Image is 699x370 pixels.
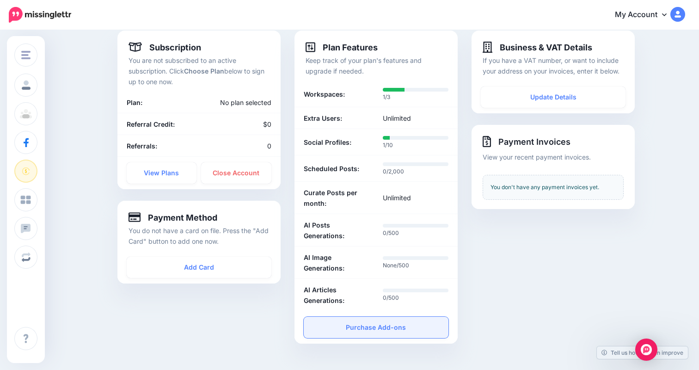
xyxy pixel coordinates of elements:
[483,42,592,53] h4: Business & VAT Details
[383,141,448,150] p: 1/10
[304,89,345,99] b: Workspaces:
[129,55,270,87] p: You are not subscribed to an active subscription. Click below to sign up to one now.
[127,257,271,278] a: Add Card
[127,120,175,128] b: Referral Credit:
[21,51,31,59] img: menu.png
[304,220,369,241] b: AI Posts Generations:
[483,55,624,76] p: If you have a VAT number, or want to include your address on your invoices, enter it below.
[304,163,359,174] b: Scheduled Posts:
[304,187,369,209] b: Curate Posts per month:
[383,228,448,238] p: 0/500
[9,7,71,23] img: Missinglettr
[172,97,278,108] div: No plan selected
[304,317,448,338] a: Purchase Add-ons
[383,167,448,176] p: 0/2,000
[184,67,224,75] b: Choose Plan
[129,212,218,223] h4: Payment Method
[383,92,448,102] p: 1/3
[376,187,455,209] div: Unlimited
[267,142,271,150] span: 0
[304,137,351,148] b: Social Profiles:
[635,339,657,361] div: Open Intercom Messenger
[127,99,142,106] b: Plan:
[383,293,448,302] p: 0/500
[606,4,685,26] a: My Account
[306,42,378,53] h4: Plan Features
[483,175,624,200] div: You don't have any payment invoices yet.
[597,346,688,359] a: Tell us how we can improve
[304,113,342,123] b: Extra Users:
[481,86,625,108] a: Update Details
[304,284,369,306] b: AI Articles Generations:
[376,113,455,123] div: Unlimited
[483,136,624,147] h4: Payment Invoices
[129,225,270,247] p: You do not have a card on file. Press the "Add Card" button to add one now.
[483,152,624,162] p: View your recent payment invoices.
[383,261,448,270] p: None/500
[129,42,202,53] h4: Subscription
[127,162,197,184] a: View Plans
[127,142,157,150] b: Referrals:
[306,55,447,76] p: Keep track of your plan's features and upgrade if needed.
[199,119,278,129] div: $0
[304,252,369,273] b: AI Image Generations:
[201,162,271,184] a: Close Account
